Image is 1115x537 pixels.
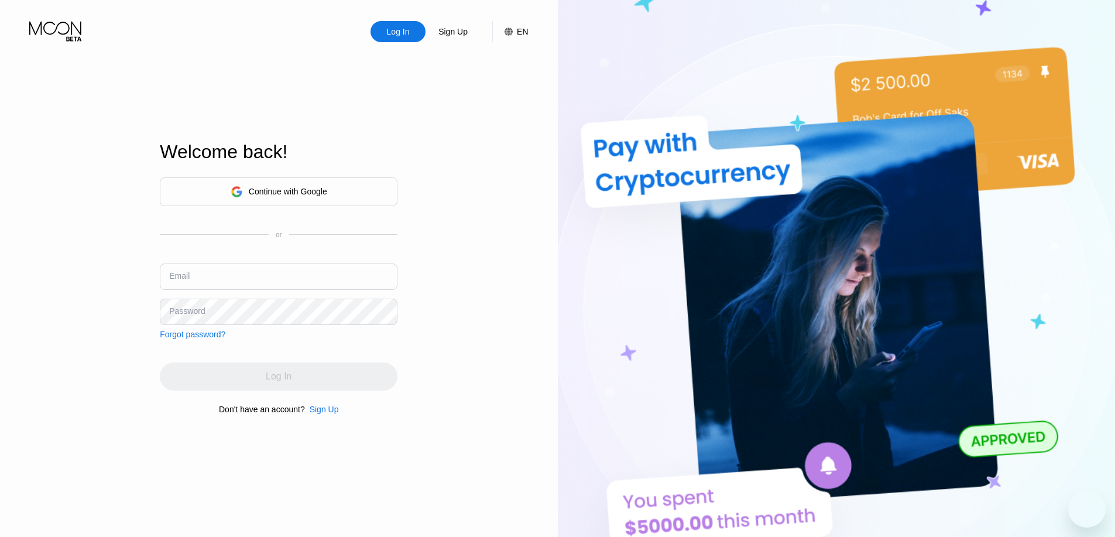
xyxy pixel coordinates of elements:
[437,26,469,37] div: Sign Up
[219,405,305,414] div: Don't have an account?
[160,330,225,339] div: Forgot password?
[517,27,528,36] div: EN
[305,405,339,414] div: Sign Up
[1068,490,1106,528] iframe: Кнопка запуска окна обмена сообщениями
[492,21,528,42] div: EN
[386,26,411,37] div: Log In
[310,405,339,414] div: Sign Up
[249,187,327,196] div: Continue with Google
[160,177,397,206] div: Continue with Google
[169,306,205,316] div: Password
[370,21,426,42] div: Log In
[169,271,190,281] div: Email
[276,231,282,239] div: or
[160,141,397,163] div: Welcome back!
[426,21,481,42] div: Sign Up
